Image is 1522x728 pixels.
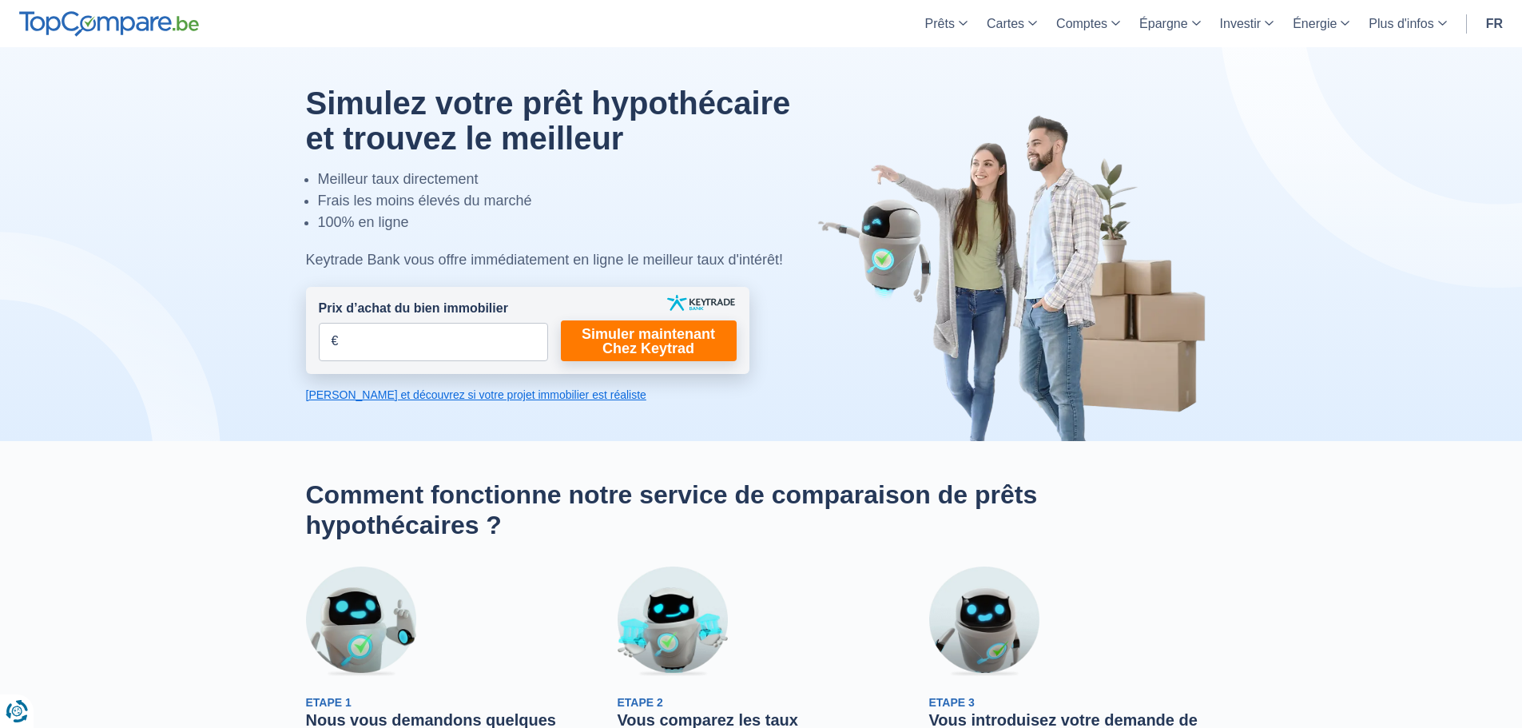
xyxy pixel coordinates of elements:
img: Etape 3 [929,567,1039,677]
li: Frais les moins élevés du marché [318,190,828,212]
span: Etape 1 [306,696,352,709]
img: keytrade [667,295,735,311]
h1: Simulez votre prêt hypothécaire et trouvez le meilleur [306,86,828,156]
li: Meilleur taux directement [318,169,828,190]
label: Prix d’achat du bien immobilier [319,300,508,318]
span: Etape 3 [929,696,975,709]
h2: Comment fonctionne notre service de comparaison de prêts hypothécaires ? [306,479,1217,541]
li: 100% en ligne [318,212,828,233]
span: € [332,332,339,351]
div: Keytrade Bank vous offre immédiatement en ligne le meilleur taux d'intérêt! [306,249,828,271]
img: image-hero [817,113,1217,441]
img: TopCompare [19,11,199,37]
a: [PERSON_NAME] et découvrez si votre projet immobilier est réaliste [306,387,749,403]
a: Simuler maintenant Chez Keytrad [561,320,737,361]
img: Etape 1 [306,567,416,677]
span: Etape 2 [618,696,663,709]
img: Etape 2 [618,567,728,677]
